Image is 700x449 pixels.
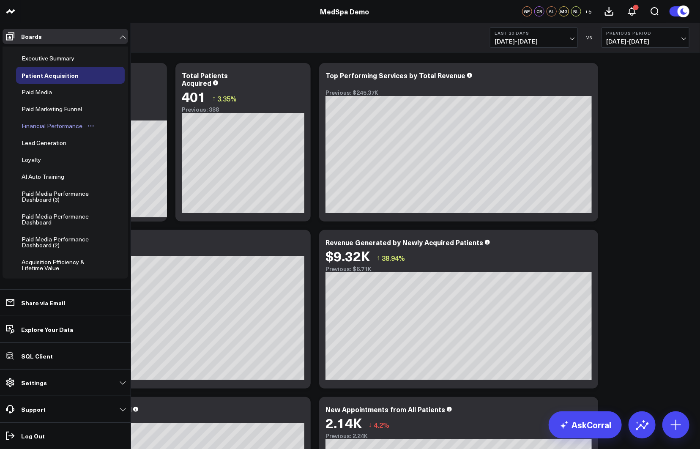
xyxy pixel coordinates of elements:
p: Support [21,406,46,413]
div: Paid Media [19,87,54,97]
span: 3.35% [217,94,237,103]
div: CB [534,6,544,16]
a: AskCorral [549,411,622,438]
div: GP [522,6,532,16]
div: Executive Summary [19,53,77,63]
a: MedSpa Demo [320,7,369,16]
div: Previous: $245.37K [325,89,592,96]
p: Log Out [21,433,45,439]
div: New Appointments from All Patients [325,405,445,414]
div: 2.14K [325,415,362,430]
span: ↓ [369,419,372,430]
span: + 5 [585,8,592,14]
a: Financial PerformanceOpen board menu [16,118,101,134]
p: Settings [21,379,47,386]
b: Last 30 Days [495,30,573,36]
a: Paid MediaOpen board menu [16,84,70,101]
p: SQL Client [21,353,53,359]
div: Top Performing Services by Total Revenue [325,71,465,80]
p: Explore Your Data [21,326,73,333]
div: Paid Media Performance Dashboard (3) [19,189,106,205]
a: Paid Media Performance Dashboard (2)Open board menu [16,231,120,254]
div: MG [559,6,569,16]
div: Previous: $6.71K [325,266,592,272]
span: 4.2% [374,420,389,430]
div: Previous: 388 [182,106,304,113]
span: [DATE] - [DATE] [606,38,685,45]
div: Paid Marketing Funnel [19,104,84,114]
a: Acquisition Efficiency & Lifetime ValueOpen board menu [16,254,120,277]
div: 1 [633,5,639,10]
span: 38.94% [382,253,405,263]
button: +5 [583,6,593,16]
div: VS [582,35,597,40]
p: Boards [21,33,42,40]
div: Loyalty [19,155,43,165]
div: Patient Acquisition [19,70,81,80]
a: Log Out [3,428,128,444]
a: Paid Media Performance Dashboard (3)Open board menu [16,185,120,208]
div: Paid Media Performance Dashboard (2) [19,234,106,250]
div: Revenue Generated by Newly Acquired Patients [325,238,483,247]
div: $9.32K [325,248,370,263]
button: Open board menu [85,123,97,129]
div: RL [571,6,581,16]
a: Executive SummaryOpen board menu [16,50,93,67]
div: Previous: 2.24K [325,433,592,439]
a: Lead GenerationOpen board menu [16,134,85,151]
button: Last 30 Days[DATE]-[DATE] [490,27,578,48]
b: Previous Period [606,30,685,36]
div: Total Patients Acquired [182,71,228,88]
div: AI Auto Training [19,172,66,182]
a: SQL Client [3,348,128,364]
span: ↑ [212,93,216,104]
div: AL [547,6,557,16]
a: LTV by Channel or CampaignOpen board menu [16,277,117,293]
span: [DATE] - [DATE] [495,38,573,45]
div: Acquisition Efficiency & Lifetime Value [19,257,106,273]
a: AI Auto TrainingOpen board menu [16,168,82,185]
p: Share via Email [21,299,65,306]
a: Paid Marketing FunnelOpen board menu [16,101,100,118]
a: LoyaltyOpen board menu [16,151,59,168]
a: Paid Media Performance DashboardOpen board menu [16,208,120,231]
div: Paid Media Performance Dashboard [19,211,106,227]
div: Lead Generation [19,138,68,148]
a: Patient AcquisitionOpen board menu [16,67,97,84]
span: ↑ [377,252,380,263]
div: 401 [182,89,206,104]
button: Previous Period[DATE]-[DATE] [602,27,689,48]
div: Financial Performance [19,121,85,131]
